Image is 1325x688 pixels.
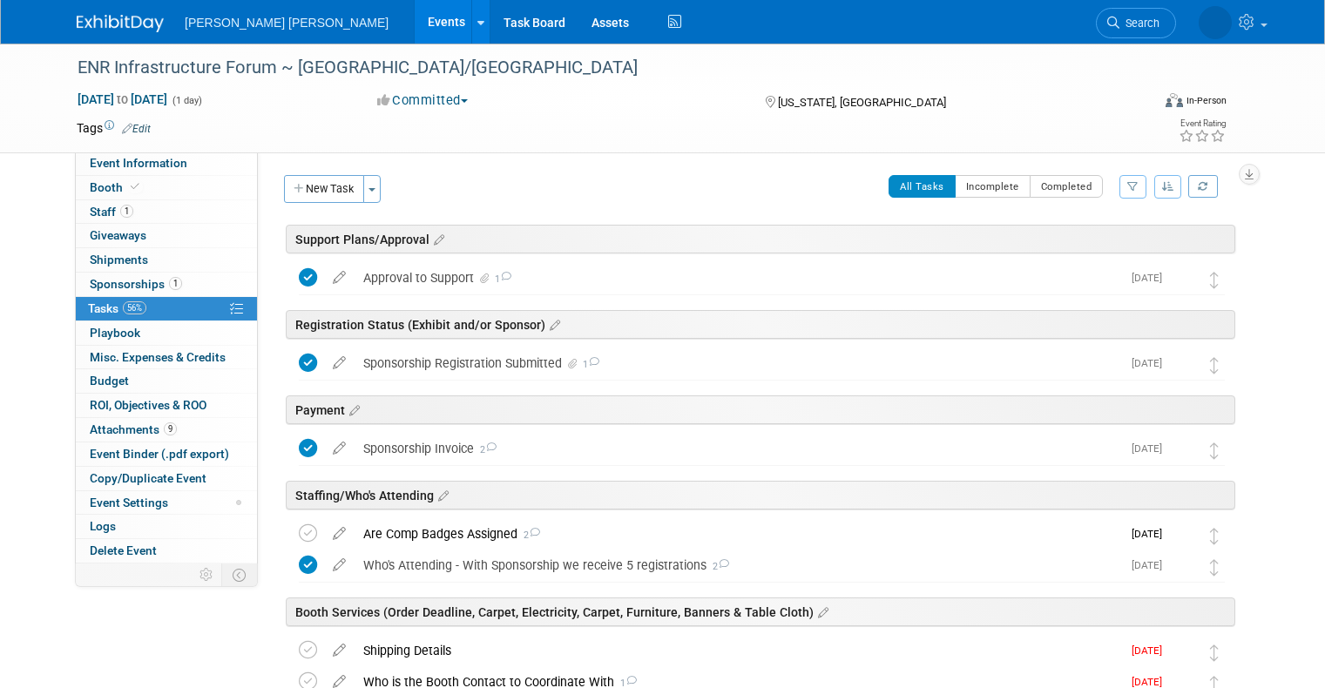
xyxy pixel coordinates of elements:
[77,119,151,137] td: Tags
[324,441,355,456] a: edit
[185,16,389,30] span: [PERSON_NAME] [PERSON_NAME]
[1199,6,1232,39] img: Kelly Graber
[324,643,355,658] a: edit
[1179,119,1226,128] div: Event Rating
[355,636,1121,665] div: Shipping Details
[90,519,116,533] span: Logs
[76,467,257,490] a: Copy/Duplicate Event
[1132,442,1171,455] span: [DATE]
[355,550,1121,580] div: Who's Attending - With Sponsorship we receive 5 registrations
[76,418,257,442] a: Attachments9
[1171,354,1193,376] img: Kelly Graber
[706,561,729,572] span: 2
[434,486,449,503] a: Edit sections
[1210,644,1219,661] i: Move task
[222,563,258,586] td: Toggle Event Tabs
[1171,524,1193,547] img: Kelly Graber
[90,374,129,388] span: Budget
[355,434,1121,463] div: Sponsorship Invoice
[1210,559,1219,576] i: Move task
[90,496,168,509] span: Event Settings
[1171,268,1193,291] img: Kelly Graber
[355,519,1121,549] div: Are Comp Badges Assigned
[814,603,828,620] a: Edit sections
[580,359,599,370] span: 1
[131,182,139,192] i: Booth reservation complete
[164,422,177,435] span: 9
[90,447,229,461] span: Event Binder (.pdf export)
[90,277,182,291] span: Sponsorships
[76,394,257,417] a: ROI, Objectives & ROO
[1030,175,1104,198] button: Completed
[90,422,177,436] span: Attachments
[1186,94,1227,107] div: In-Person
[1210,442,1219,459] i: Move task
[169,277,182,290] span: 1
[76,346,257,369] a: Misc. Expenses & Credits
[76,297,257,320] a: Tasks56%
[286,597,1235,626] div: Booth Services (Order Deadline, Carpet, Electricity, Carpet, Furniture, Banners & Table Cloth)
[1166,93,1183,107] img: Format-Inperson.png
[1132,272,1171,284] span: [DATE]
[1119,17,1159,30] span: Search
[1171,641,1193,664] img: Kelly Graber
[1210,272,1219,288] i: Move task
[76,273,257,296] a: Sponsorships1
[90,228,146,242] span: Giveaways
[286,310,1235,339] div: Registration Status (Exhibit and/or Sponsor)
[355,348,1121,378] div: Sponsorship Registration Submitted
[1096,8,1176,38] a: Search
[90,180,143,194] span: Booth
[324,355,355,371] a: edit
[76,200,257,224] a: Staff1
[122,123,151,135] a: Edit
[1171,439,1193,462] img: Kelly Graber
[76,321,257,345] a: Playbook
[76,248,257,272] a: Shipments
[1132,676,1171,688] span: [DATE]
[889,175,956,198] button: All Tasks
[1132,644,1171,657] span: [DATE]
[429,230,444,247] a: Edit sections
[90,253,148,266] span: Shipments
[1132,559,1171,571] span: [DATE]
[324,557,355,573] a: edit
[76,491,257,515] a: Event Settings
[1057,91,1227,117] div: Event Format
[492,273,511,285] span: 1
[1132,357,1171,369] span: [DATE]
[88,301,146,315] span: Tasks
[324,526,355,542] a: edit
[76,152,257,175] a: Event Information
[76,442,257,466] a: Event Binder (.pdf export)
[90,398,206,412] span: ROI, Objectives & ROO
[76,369,257,393] a: Budget
[90,156,187,170] span: Event Information
[90,205,133,219] span: Staff
[284,175,364,203] button: New Task
[955,175,1031,198] button: Incomplete
[123,301,146,314] span: 56%
[76,515,257,538] a: Logs
[77,15,164,32] img: ExhibitDay
[76,176,257,199] a: Booth
[474,444,497,455] span: 2
[76,224,257,247] a: Giveaways
[120,205,133,218] span: 1
[90,350,226,364] span: Misc. Expenses & Credits
[517,529,540,541] span: 2
[77,91,168,107] span: [DATE] [DATE]
[286,481,1235,509] div: Staffing/Who's Attending
[171,95,202,106] span: (1 day)
[192,563,222,586] td: Personalize Event Tab Strip
[236,500,241,505] span: Modified Layout
[345,401,360,418] a: Edit sections
[90,543,157,557] span: Delete Event
[114,92,131,106] span: to
[355,263,1121,293] div: Approval to Support
[286,395,1235,424] div: Payment
[1171,556,1193,578] img: Kelly Graber
[371,91,475,110] button: Committed
[71,52,1129,84] div: ENR Infrastructure Forum ~ [GEOGRAPHIC_DATA]/[GEOGRAPHIC_DATA]
[545,315,560,333] a: Edit sections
